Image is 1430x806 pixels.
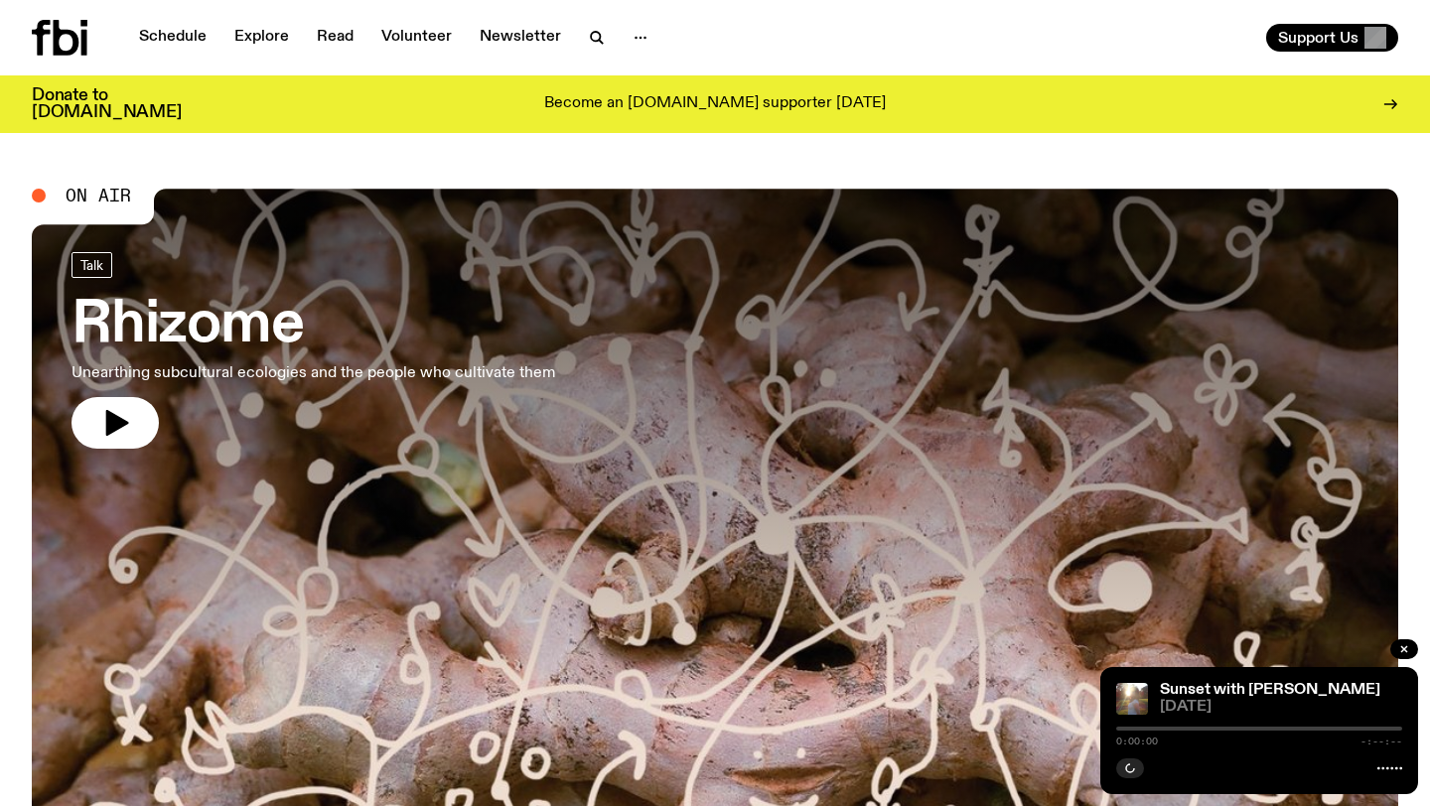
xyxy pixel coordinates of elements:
[71,361,555,385] p: Unearthing subcultural ecologies and the people who cultivate them
[1266,24,1398,52] button: Support Us
[1278,29,1358,47] span: Support Us
[71,252,112,278] a: Talk
[1360,737,1402,746] span: -:--:--
[1116,737,1158,746] span: 0:00:00
[71,298,555,353] h3: Rhizome
[80,257,103,272] span: Talk
[32,87,182,121] h3: Donate to [DOMAIN_NAME]
[1160,700,1402,715] span: [DATE]
[222,24,301,52] a: Explore
[127,24,218,52] a: Schedule
[71,252,555,449] a: RhizomeUnearthing subcultural ecologies and the people who cultivate them
[468,24,573,52] a: Newsletter
[66,187,131,204] span: On Air
[544,95,886,113] p: Become an [DOMAIN_NAME] supporter [DATE]
[305,24,365,52] a: Read
[1160,682,1380,698] a: Sunset with [PERSON_NAME]
[369,24,464,52] a: Volunteer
